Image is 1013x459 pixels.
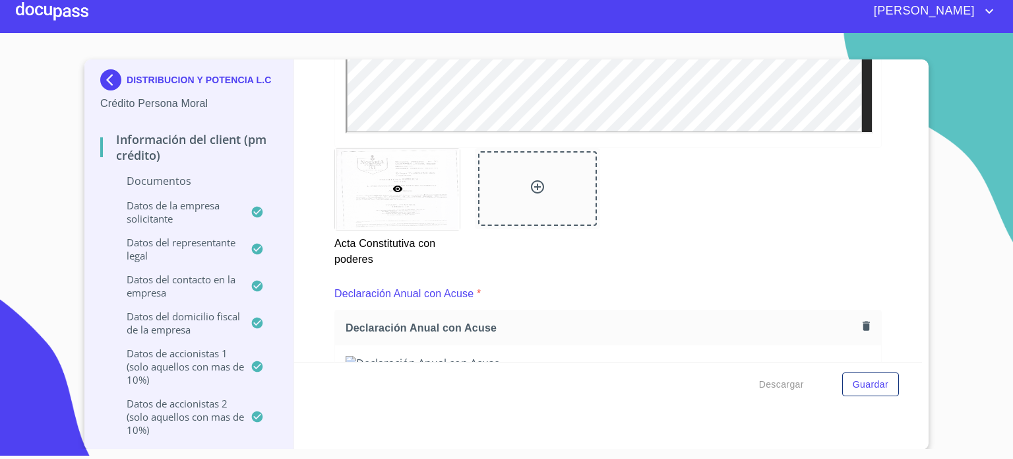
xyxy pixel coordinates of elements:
[842,372,899,397] button: Guardar
[334,286,474,302] p: Declaración Anual con Acuse
[100,273,251,299] p: Datos del contacto en la empresa
[100,69,127,90] img: Docupass spot blue
[759,376,804,393] span: Descargar
[864,1,981,22] span: [PERSON_NAME]
[100,236,251,262] p: Datos del representante legal
[100,174,278,188] p: Documentos
[853,376,888,393] span: Guardar
[100,310,251,336] p: Datos del domicilio fiscal de la empresa
[127,75,272,85] p: DISTRIBUCION Y POTENCIA L.C
[346,356,871,371] img: Declaración Anual con Acuse
[100,131,278,163] p: Información del Client (PM crédito)
[334,230,459,267] p: Acta Constitutiva con poderes
[100,347,251,386] p: Datos de accionistas 1 (solo aquellos con mas de 10%)
[754,372,809,397] button: Descargar
[100,69,278,96] div: DISTRIBUCION Y POTENCIA L.C
[100,199,251,225] p: Datos de la empresa solicitante
[346,321,857,335] span: Declaración Anual con Acuse
[864,1,997,22] button: account of current user
[100,96,278,112] p: Crédito Persona Moral
[100,397,251,437] p: Datos de accionistas 2 (solo aquellos con mas de 10%)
